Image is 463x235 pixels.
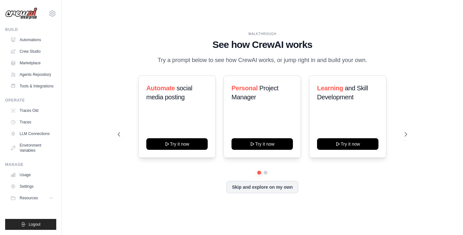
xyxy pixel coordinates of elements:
a: Tools & Integrations [8,81,56,91]
div: Manage [5,162,56,167]
div: Build [5,27,56,32]
div: Operate [5,98,56,103]
a: Environment Variables [8,140,56,156]
span: Project Manager [232,85,278,101]
span: Learning [317,85,343,92]
span: Logout [29,222,41,227]
span: social media posting [146,85,192,101]
span: Automate [146,85,175,92]
a: Automations [8,35,56,45]
a: Marketplace [8,58,56,68]
a: LLM Connections [8,129,56,139]
button: Resources [8,193,56,203]
a: Settings [8,181,56,192]
span: and Skill Development [317,85,368,101]
a: Usage [8,170,56,180]
span: Personal [232,85,258,92]
p: Try a prompt below to see how CrewAI works, or jump right in and build your own. [154,56,370,65]
a: Agents Repository [8,69,56,80]
button: Try it now [317,138,378,150]
a: Traces Old [8,105,56,116]
button: Try it now [146,138,208,150]
a: Crew Studio [8,46,56,57]
span: Resources [20,195,38,201]
button: Logout [5,219,56,230]
a: Traces [8,117,56,127]
div: WALKTHROUGH [118,32,407,36]
button: Skip and explore on my own [226,181,298,193]
button: Try it now [232,138,293,150]
h1: See how CrewAI works [118,39,407,50]
img: Logo [5,7,37,20]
